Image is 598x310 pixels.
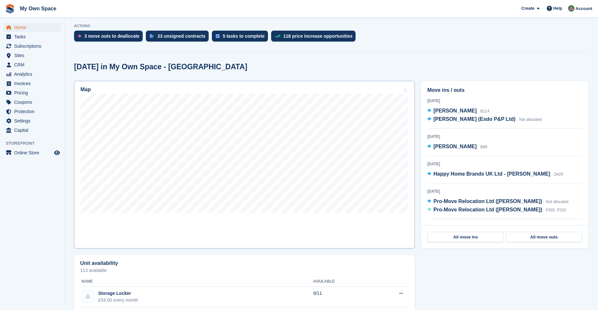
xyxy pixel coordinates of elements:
[3,51,61,60] a: menu
[546,199,568,204] span: Not allocated
[74,81,415,248] a: Map
[519,117,542,122] span: Not allocated
[14,88,53,97] span: Pricing
[223,34,265,39] div: 5 tasks to complete
[98,290,138,297] div: Storage Locker
[98,297,138,304] div: £54.00 every month
[427,107,489,115] a: [PERSON_NAME] B114
[17,3,59,14] a: My Own Space
[275,35,280,38] img: price_increase_opportunities-93ffe204e8149a01c8c9dc8f82e8f89637d9d84a8eef4429ea346261dce0b2c0.svg
[427,189,582,194] div: [DATE]
[427,206,566,214] a: Pro-Move Relocation Ltd ([PERSON_NAME]) P302, P310
[212,31,271,45] a: 5 tasks to complete
[480,109,489,113] span: B114
[14,51,53,60] span: Sites
[14,70,53,79] span: Analytics
[3,107,61,116] a: menu
[14,32,53,41] span: Tasks
[14,79,53,88] span: Invoices
[14,98,53,107] span: Coupons
[433,171,550,177] span: Happy Home Brands UK Ltd - [PERSON_NAME]
[3,60,61,69] a: menu
[3,70,61,79] a: menu
[14,23,53,32] span: Home
[433,144,477,149] span: [PERSON_NAME]
[427,170,563,179] a: Happy Home Brands UK Ltd - [PERSON_NAME] D429
[14,107,53,116] span: Protection
[150,34,154,38] img: contract_signature_icon-13c848040528278c33f63329250d36e43548de30e8caae1d1a13099fd9432cc5.svg
[554,172,563,177] span: D429
[78,34,81,38] img: move_outs_to_deallocate_icon-f764333ba52eb49d3ac5e1228854f67142a1ed5810a6f6cc68b1a99e826820c5.svg
[3,88,61,97] a: menu
[313,287,372,307] td: 9/11
[553,5,562,12] span: Help
[80,260,118,266] h2: Unit availability
[81,87,91,92] h2: Map
[84,34,139,39] div: 3 move outs to deallocate
[74,24,588,28] p: ACTIONS
[6,140,64,147] span: Storefront
[283,34,353,39] div: 118 price increase opportunities
[80,268,409,273] p: 113 available
[3,32,61,41] a: menu
[3,126,61,135] a: menu
[427,98,582,104] div: [DATE]
[3,148,61,157] a: menu
[521,5,534,12] span: Create
[433,108,477,113] span: [PERSON_NAME]
[146,31,212,45] a: 23 unsigned contracts
[216,34,220,38] img: task-75834270c22a3079a89374b754ae025e5fb1db73e45f91037f5363f120a921f8.svg
[433,116,516,122] span: [PERSON_NAME] (Esdo P&P Ltd)
[271,31,359,45] a: 118 price increase opportunities
[427,134,582,140] div: [DATE]
[433,199,542,204] span: Pro-Move Relocation Ltd ([PERSON_NAME])
[428,232,503,242] a: All move ins
[568,5,574,12] img: Lucy Parry
[82,290,94,303] img: blank-unit-type-icon-ffbac7b88ba66c5e286b0e438baccc4b9c83835d4c34f86887a83fc20ec27e7b.svg
[5,4,15,14] img: stora-icon-8386f47178a22dfd0bd8f6a31ec36ba5ce8667c1dd55bd0f319d3a0aa187defe.svg
[546,208,566,212] span: P302, P310
[80,276,313,287] th: Name
[427,143,487,151] a: [PERSON_NAME] B99
[14,60,53,69] span: CRM
[427,198,568,206] a: Pro-Move Relocation Ltd ([PERSON_NAME]) Not allocated
[3,98,61,107] a: menu
[74,63,247,71] h2: [DATE] in My Own Space - [GEOGRAPHIC_DATA]
[14,126,53,135] span: Capital
[480,145,487,149] span: B99
[427,86,582,94] h2: Move ins / outs
[3,79,61,88] a: menu
[157,34,205,39] div: 23 unsigned contracts
[313,276,372,287] th: Available
[14,42,53,51] span: Subscriptions
[14,148,53,157] span: Online Store
[427,224,582,230] div: [DATE]
[427,161,582,167] div: [DATE]
[3,42,61,51] a: menu
[433,207,542,212] span: Pro-Move Relocation Ltd ([PERSON_NAME])
[74,31,146,45] a: 3 move outs to deallocate
[575,5,592,12] span: Account
[427,115,542,124] a: [PERSON_NAME] (Esdo P&P Ltd) Not allocated
[14,116,53,125] span: Settings
[3,116,61,125] a: menu
[53,149,61,157] a: Preview store
[3,23,61,32] a: menu
[506,232,582,242] a: All move outs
